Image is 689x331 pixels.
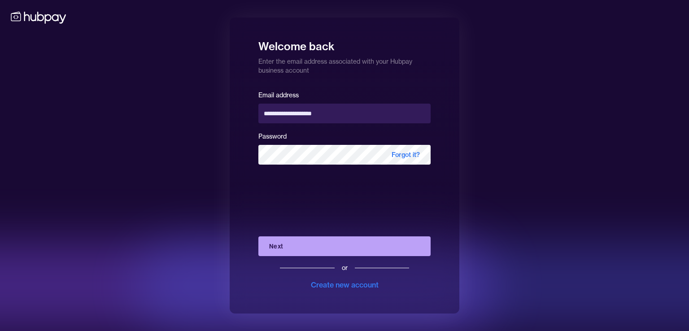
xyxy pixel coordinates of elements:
div: or [342,263,348,272]
button: Next [258,236,431,256]
p: Enter the email address associated with your Hubpay business account [258,53,431,75]
div: Create new account [311,279,379,290]
label: Password [258,132,287,140]
span: Forgot it? [381,145,431,165]
h1: Welcome back [258,34,431,53]
label: Email address [258,91,299,99]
